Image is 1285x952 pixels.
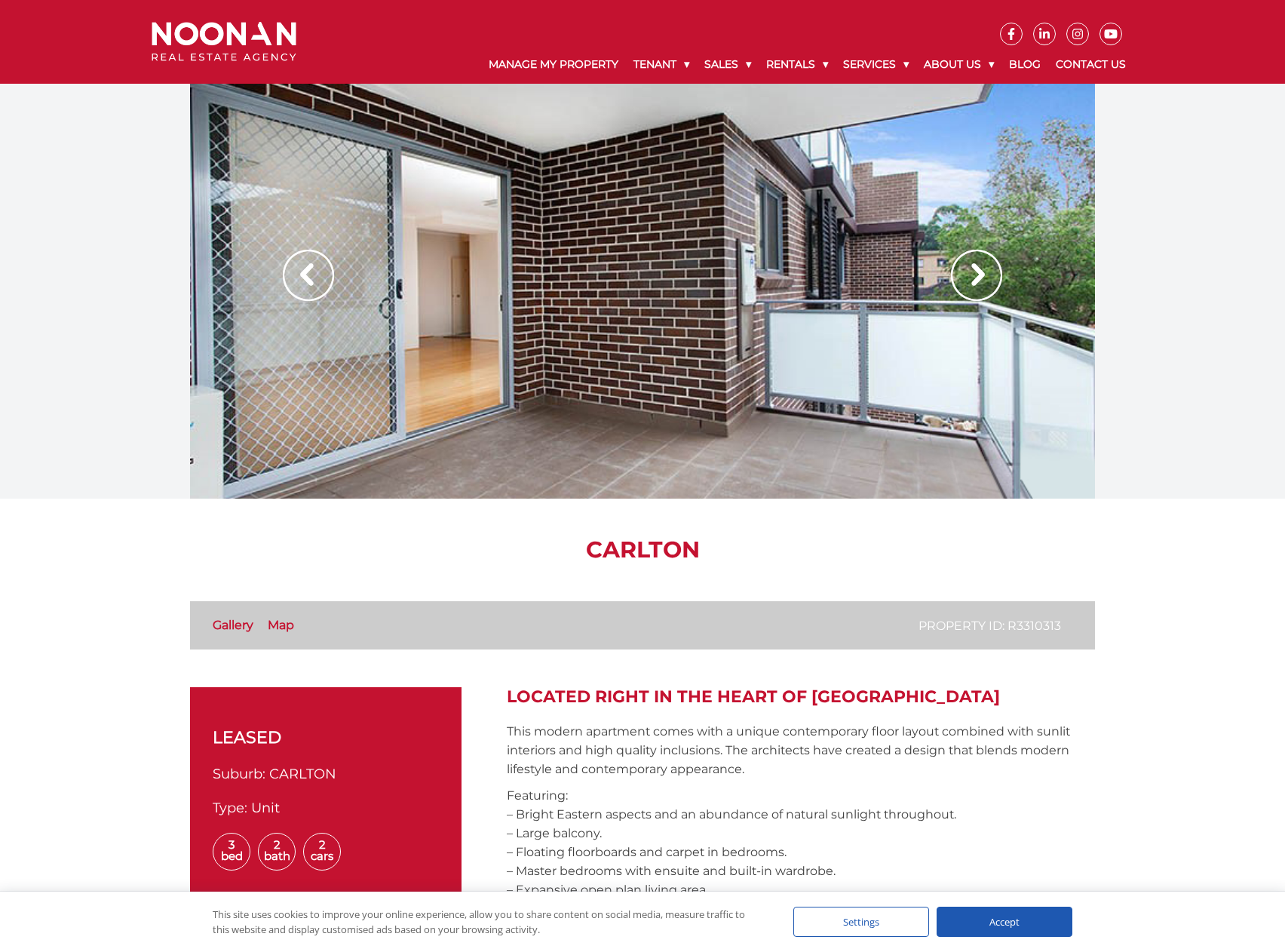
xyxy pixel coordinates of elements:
[951,250,1002,301] img: Arrow slider
[507,687,1095,707] h2: Located right in the heart of [GEOGRAPHIC_DATA]
[258,833,296,871] span: 2 Bath
[303,833,341,871] span: 2 Cars
[836,45,916,84] a: Services
[190,536,1095,564] h1: CARLTON
[916,45,1001,84] a: About Us
[269,766,336,782] span: CARLTON
[919,616,1061,635] p: Property ID: R3310313
[1001,45,1048,84] a: Blog
[152,22,296,62] img: Noonan Real Estate Agency
[213,833,250,871] span: 3 Bed
[268,618,294,632] a: Map
[283,250,334,301] img: Arrow slider
[626,45,697,84] a: Tenant
[697,45,759,84] a: Sales
[759,45,836,84] a: Rentals
[507,722,1095,778] p: This modern apartment comes with a unique contemporary floor layout combined with sunlit interior...
[1048,45,1133,84] a: Contact Us
[213,907,763,937] div: This site uses cookies to improve your online experience, allow you to share content on social me...
[213,800,247,816] span: Type:
[251,800,280,816] span: Unit
[213,766,265,782] span: Suburb:
[213,725,281,750] span: leased
[937,907,1072,937] div: Accept
[793,907,929,937] div: Settings
[481,45,626,84] a: Manage My Property
[213,618,253,632] a: Gallery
